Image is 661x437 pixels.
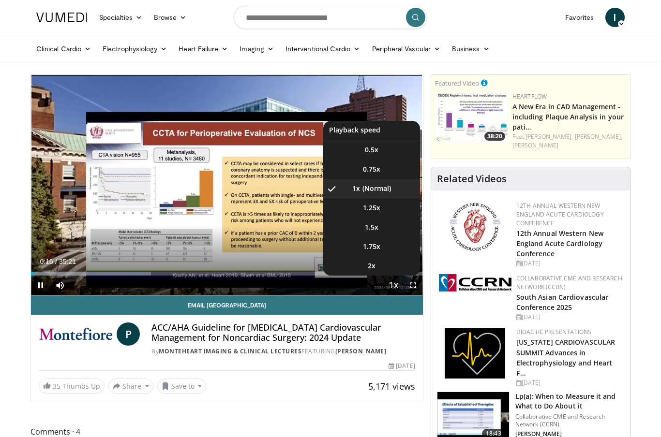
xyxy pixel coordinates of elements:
[516,292,609,312] a: South Asian Cardiovascular Conference 2025
[446,39,496,58] a: Business
[439,274,511,291] img: a04ee3ba-8487-4636-b0fb-5e8d268f3737.png.150x105_q85_autocrop_double_scale_upscale_version-0.2.png
[435,79,479,87] small: Featured Video
[55,258,57,265] span: /
[516,379,622,387] div: [DATE]
[36,13,88,22] img: VuMedi Logo
[173,39,234,58] a: Heart Failure
[404,276,423,295] button: Fullscreen
[365,222,378,232] span: 1.5x
[516,274,622,291] a: Collaborative CME and Research Network (CCRN)
[40,258,53,265] span: 0:16
[435,92,508,143] a: 38:20
[368,380,415,392] span: 5,171 views
[512,92,547,101] a: Heartflow
[31,272,423,276] div: Progress Bar
[148,8,193,27] a: Browse
[363,242,380,251] span: 1.75x
[365,145,378,155] span: 0.5x
[448,202,502,252] img: 0954f259-7907-4053-a817-32a96463ecc8.png.150x105_q85_autocrop_double_scale_upscale_version-0.2.png
[39,322,113,346] img: MonteHeart Imaging & Clinical Lectures
[234,6,427,29] input: Search topics, interventions
[363,203,380,213] span: 1.25x
[151,322,415,343] h4: ACC/AHA Guideline for [MEDICAL_DATA] Cardiovascular Management for Noncardiac Surgery: 2024 Update
[280,39,366,58] a: Interventional Cardio
[526,132,573,141] a: [PERSON_NAME],
[512,132,626,150] div: Feat.
[159,347,301,355] a: MonteHeart Imaging & Clinical Lectures
[117,322,140,346] a: P
[30,39,97,58] a: Clinical Cardio
[389,362,415,370] div: [DATE]
[31,295,423,315] a: Email [GEOGRAPHIC_DATA]
[516,337,616,377] a: [US_STATE] CARDIOVASCULAR SUMMIT Advances in Electrophysiology and Heart F…
[512,141,558,149] a: [PERSON_NAME]
[437,173,507,185] h4: Related Videos
[366,39,446,58] a: Peripheral Vascular
[512,102,624,131] a: A New Era in CAD Management - including Plaque Analysis in your pati…
[516,328,622,336] div: Didactic Presentations
[516,313,622,321] div: [DATE]
[515,413,624,428] p: Collaborative CME and Research Network (CCRN)
[31,276,50,295] button: Pause
[435,92,508,143] img: 738d0e2d-290f-4d89-8861-908fb8b721dc.150x105_q85_crop-smart_upscale.jpg
[39,379,105,393] a: 35 Thumbs Up
[575,132,622,141] a: [PERSON_NAME],
[445,328,505,379] img: 1860aa7a-ba06-47e3-81a4-3dc728c2b4cf.png.150x105_q85_autocrop_double_scale_upscale_version-0.2.png
[516,202,604,227] a: 12th Annual Western New England Acute Cardiology Conference
[97,39,173,58] a: Electrophysiology
[151,347,415,356] div: By FEATURING
[368,261,376,271] span: 2x
[108,379,153,394] button: Share
[93,8,148,27] a: Specialties
[352,184,360,193] span: 1x
[516,229,603,258] a: 12th Annual Western New England Acute Cardiology Conference
[605,8,625,27] a: I
[515,392,624,411] h3: Lp(a): When to Measure it and What to Do About it
[53,381,60,391] span: 35
[59,258,76,265] span: 35:21
[31,75,423,295] video-js: Video Player
[559,8,600,27] a: Favorites
[157,379,207,394] button: Save to
[384,276,404,295] button: Playback Rate
[484,132,505,141] span: 38:20
[50,276,70,295] button: Mute
[363,164,380,174] span: 0.75x
[234,39,280,58] a: Imaging
[516,259,622,268] div: [DATE]
[335,347,387,355] a: [PERSON_NAME]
